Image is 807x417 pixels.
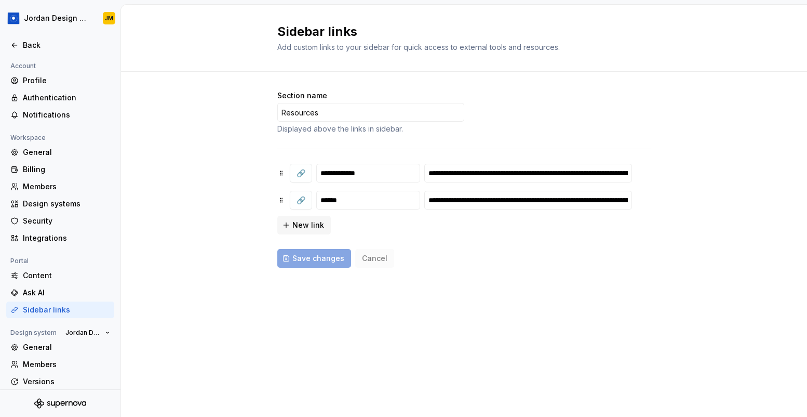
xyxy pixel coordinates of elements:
[277,216,331,234] button: New link
[23,147,110,158] div: General
[6,302,114,318] a: Sidebar links
[6,144,114,161] a: General
[34,398,86,409] svg: Supernova Logo
[6,161,114,178] a: Billing
[6,107,114,123] a: Notifications
[23,75,110,86] div: Profile
[23,359,110,370] div: Members
[290,164,312,183] button: 🔗
[297,195,305,205] span: 🔗
[6,327,61,339] div: Design system
[6,72,114,89] a: Profile
[277,124,464,134] div: Displayed above the links in sidebar.
[23,305,110,315] div: Sidebar links
[23,93,110,103] div: Authentication
[7,12,20,24] img: 049812b6-2877-400d-9dc9-987621144c16.png
[297,168,305,178] span: 🔗
[23,40,110,50] div: Back
[105,14,113,22] div: JM
[24,13,90,23] div: Jordan Design System
[6,37,114,54] a: Back
[23,181,110,192] div: Members
[290,191,312,210] button: 🔗
[6,230,114,246] a: Integrations
[6,255,33,267] div: Portal
[23,342,110,353] div: General
[6,213,114,229] a: Security
[6,373,114,390] a: Versions
[23,270,110,281] div: Content
[23,110,110,120] div: Notifications
[2,7,118,30] button: Jordan Design SystemJM
[6,356,114,373] a: Members
[6,339,114,356] a: General
[6,89,114,106] a: Authentication
[6,196,114,212] a: Design systems
[277,90,327,101] label: Section name
[277,23,639,40] h2: Sidebar links
[6,60,40,72] div: Account
[277,43,560,51] span: Add custom links to your sidebar for quick access to external tools and resources.
[6,178,114,195] a: Members
[6,284,114,301] a: Ask AI
[23,216,110,226] div: Security
[65,329,101,337] span: Jordan Design System
[6,132,50,144] div: Workspace
[23,199,110,209] div: Design systems
[6,267,114,284] a: Content
[23,288,110,298] div: Ask AI
[23,233,110,243] div: Integrations
[23,376,110,387] div: Versions
[292,220,324,230] span: New link
[23,164,110,175] div: Billing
